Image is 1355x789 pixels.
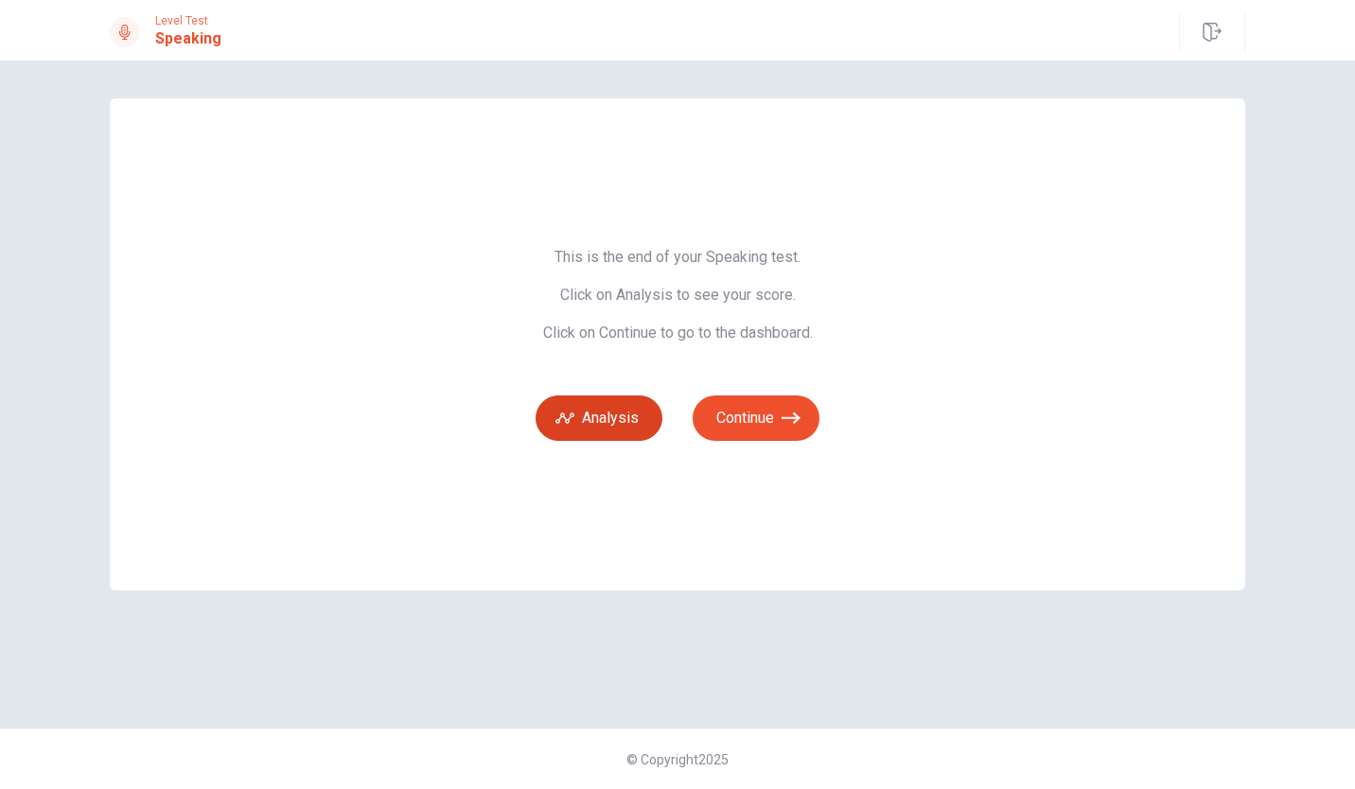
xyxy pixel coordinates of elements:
[693,395,819,441] button: Continue
[536,248,819,342] span: This is the end of your Speaking test. Click on Analysis to see your score. Click on Continue to ...
[155,14,221,27] span: Level Test
[155,27,221,50] h1: Speaking
[626,752,729,767] span: © Copyright 2025
[536,395,662,441] button: Analysis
